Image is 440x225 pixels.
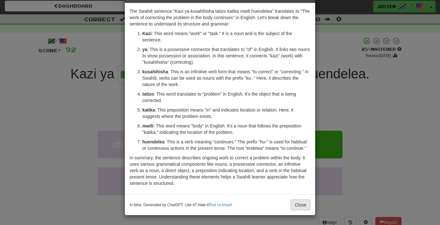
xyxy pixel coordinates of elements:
strong: kusahihisha [142,69,168,74]
p: : This preposition means "in" and indicates location or relation. Here, it suggests where the pro... [142,107,310,120]
strong: tatizo [142,91,154,97]
button: Close [291,200,310,210]
strong: huendelea [142,139,164,144]
p: : This word means "work" or "task." It is a noun and is the subject of the sentence. [142,30,310,43]
p: : This word means "body" in English. It's a noun that follows the preposition "katika," indicatin... [142,123,310,135]
a: Let us know [211,203,231,207]
strong: ya [142,47,147,52]
p: : This is an infinitive verb form that means "to correct" or "correcting." In Swahili, verbs can ... [142,69,310,88]
p: : This word translates to "problem" in English. It's the object that is being corrected. [142,91,310,104]
p: : This is a verb meaning "continues." The prefix "hu-" is used for habitual or continuous actions... [142,139,310,151]
strong: mwili [142,123,153,128]
p: In summary, the sentence describes ongoing work to correct a problem within the body. It uses var... [130,155,310,186]
small: In beta. Generated by ChatGPT. Like it? Hate it? ! [130,202,232,208]
p: : This is a possessive connector that translates to "of" in English. It links two nouns to show p... [142,46,310,65]
strong: Kazi [142,31,152,36]
strong: katika [142,107,155,112]
p: The Swahili sentence "Kazi ya kusahihisha tatizo katika mwili huendelea" translates to "The work ... [130,8,310,27]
